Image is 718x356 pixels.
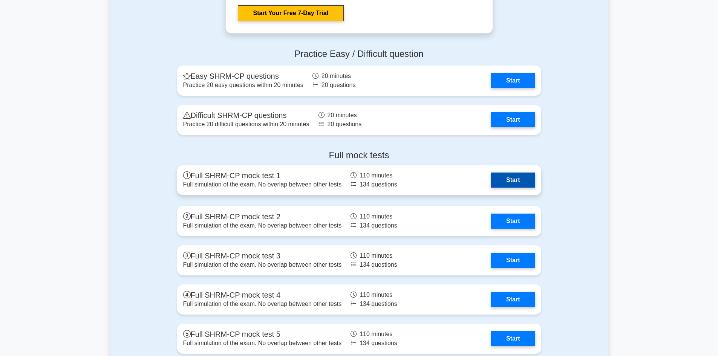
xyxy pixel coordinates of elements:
a: Start [491,73,535,88]
a: Start [491,331,535,346]
a: Start [491,253,535,268]
a: Start [491,292,535,307]
a: Start [491,214,535,229]
a: Start Your Free 7-Day Trial [238,5,344,21]
a: Start [491,112,535,127]
h4: Practice Easy / Difficult question [177,49,541,60]
a: Start [491,173,535,188]
h4: Full mock tests [177,150,541,161]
